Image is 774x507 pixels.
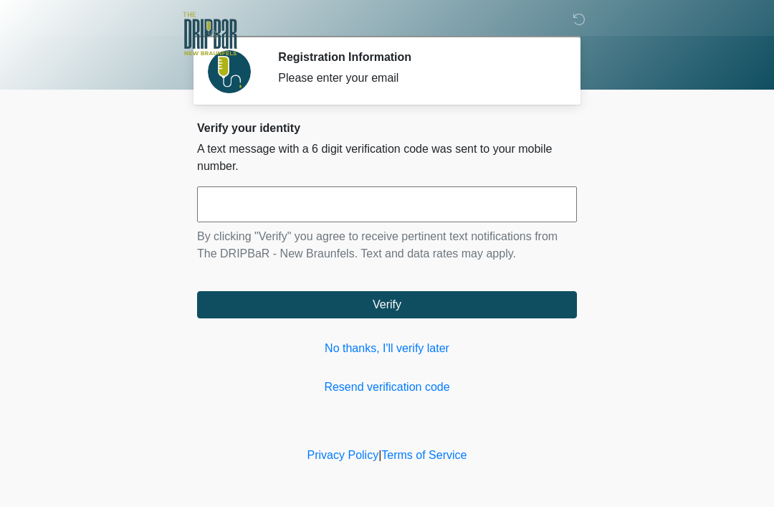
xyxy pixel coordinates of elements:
[278,70,555,87] div: Please enter your email
[197,379,577,396] a: Resend verification code
[307,449,379,461] a: Privacy Policy
[197,340,577,357] a: No thanks, I'll verify later
[378,449,381,461] a: |
[381,449,467,461] a: Terms of Service
[197,141,577,175] p: A text message with a 6 digit verification code was sent to your mobile number.
[208,50,251,93] img: Agent Avatar
[197,121,577,135] h2: Verify your identity
[197,228,577,262] p: By clicking "Verify" you agree to receive pertinent text notifications from The DRIPBaR - New Bra...
[183,11,237,57] img: The DRIPBaR - New Braunfels Logo
[197,291,577,318] button: Verify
